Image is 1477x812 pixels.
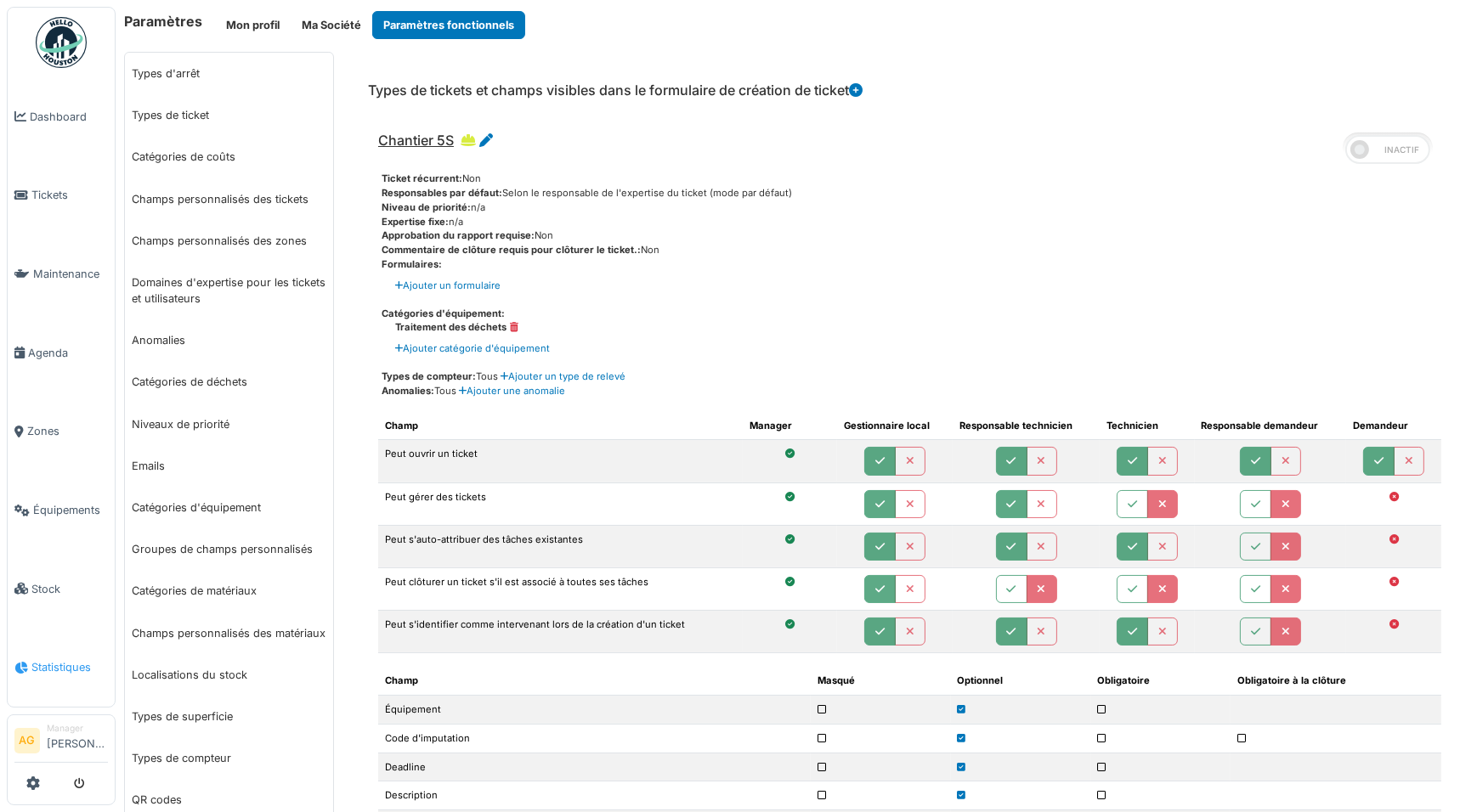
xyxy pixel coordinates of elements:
span: Catégories d'équipement: [382,307,505,319]
th: Champ [378,412,743,440]
span: Traitement des déchets [395,321,506,333]
th: Champ [378,667,811,695]
span: Ticket récurrent: [382,172,462,184]
a: AG Manager[PERSON_NAME] [14,722,108,763]
td: Peut clôturer un ticket s'il est associé à toutes ses tâches [378,567,743,610]
th: Obligatoire [1091,667,1231,695]
span: Dashboard [30,109,108,125]
span: Types de compteur: [382,370,476,382]
div: Non [382,228,1441,243]
button: Mon profil [215,11,291,39]
span: Chantier 5S [378,132,454,149]
div: n/a [382,200,1441,215]
li: [PERSON_NAME] [47,722,108,758]
a: Maintenance [8,234,115,313]
button: Paramètres fonctionnels [372,11,525,39]
span: Agenda [28,345,108,361]
a: Catégories de coûts [125,136,333,178]
td: Peut s'auto-attribuer des tâches existantes [378,525,743,567]
div: Tous [382,369,1441,384]
h6: Types de tickets et champs visibles dans le formulaire de création de ticket [368,82,863,99]
a: Catégories d'équipement [125,487,333,528]
a: Catégories de matériaux [125,570,333,612]
div: Non [382,172,1441,186]
a: Groupes de champs personnalisés [125,528,333,570]
th: Masqué [811,667,951,695]
a: Statistiques [8,629,115,708]
span: Maintenance [33,266,108,282]
a: Agenda [8,313,115,392]
a: Niveaux de priorité [125,403,333,445]
a: Types de superficie [125,696,333,737]
a: Champs personnalisés des zones [125,220,333,262]
span: Stock [31,581,108,597]
td: Code d'imputation [378,724,811,753]
a: Champs personnalisés des tickets [125,178,333,220]
td: Deadline [378,753,811,781]
th: Gestionnaire local [837,412,953,440]
span: Commentaire de clôture requis pour clôturer le ticket.: [382,244,641,256]
a: Équipements [8,471,115,550]
a: Localisations du stock [125,654,333,696]
a: Catégories de déchets [125,361,333,403]
div: Tous [382,384,1441,398]
span: Expertise fixe: [382,216,449,228]
th: Manager [743,412,838,440]
th: Obligatoire à la clôture [1231,667,1441,695]
a: Dashboard [8,77,115,156]
th: Optionnel [951,667,1091,695]
a: Domaines d'expertise pour les tickets et utilisateurs [125,262,333,319]
li: AG [14,728,40,753]
img: Badge_color-CXgf-gQk.svg [36,17,87,68]
span: Anomalies: [382,385,434,397]
span: Équipements [33,502,108,518]
a: Ajouter catégorie d'équipement [395,341,550,356]
span: Tickets [31,187,108,203]
span: Approbation du rapport requise: [382,229,535,241]
a: Champs personnalisés des matériaux [125,612,333,654]
a: Types de compteur [125,737,333,779]
a: Types d'arrêt [125,53,333,94]
div: Selon le responsable de l'expertise du ticket (mode par défaut) [382,186,1441,200]
a: Emails [125,445,333,487]
th: Responsable technicien [953,412,1100,440]
td: Équipement [378,696,811,725]
span: Responsables par défaut: [382,187,502,199]
a: Ajouter un formulaire [395,279,501,293]
a: Tickets [8,156,115,235]
a: Ajouter un type de relevé [498,370,625,382]
th: Demandeur [1346,412,1441,440]
span: Formulaires: [382,258,442,270]
span: Zones [27,423,108,439]
td: Peut ouvrir un ticket [378,440,743,482]
th: Technicien [1100,412,1195,440]
div: n/a [382,215,1441,229]
h6: Paramètres [124,14,202,30]
a: Ajouter une anomalie [456,385,565,397]
a: Stock [8,550,115,629]
td: Peut gérer des tickets [378,482,743,525]
span: Niveau de priorité: [382,201,471,213]
span: Statistiques [31,659,108,675]
td: Description [378,781,811,810]
div: Manager [47,722,108,735]
td: Peut s'identifier comme intervenant lors de la création d'un ticket [378,611,743,653]
a: Anomalies [125,319,333,361]
th: Responsable demandeur [1195,412,1347,440]
div: Non [382,243,1441,257]
a: Zones [8,392,115,471]
button: Ma Société [291,11,372,39]
a: Types de ticket [125,94,333,136]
